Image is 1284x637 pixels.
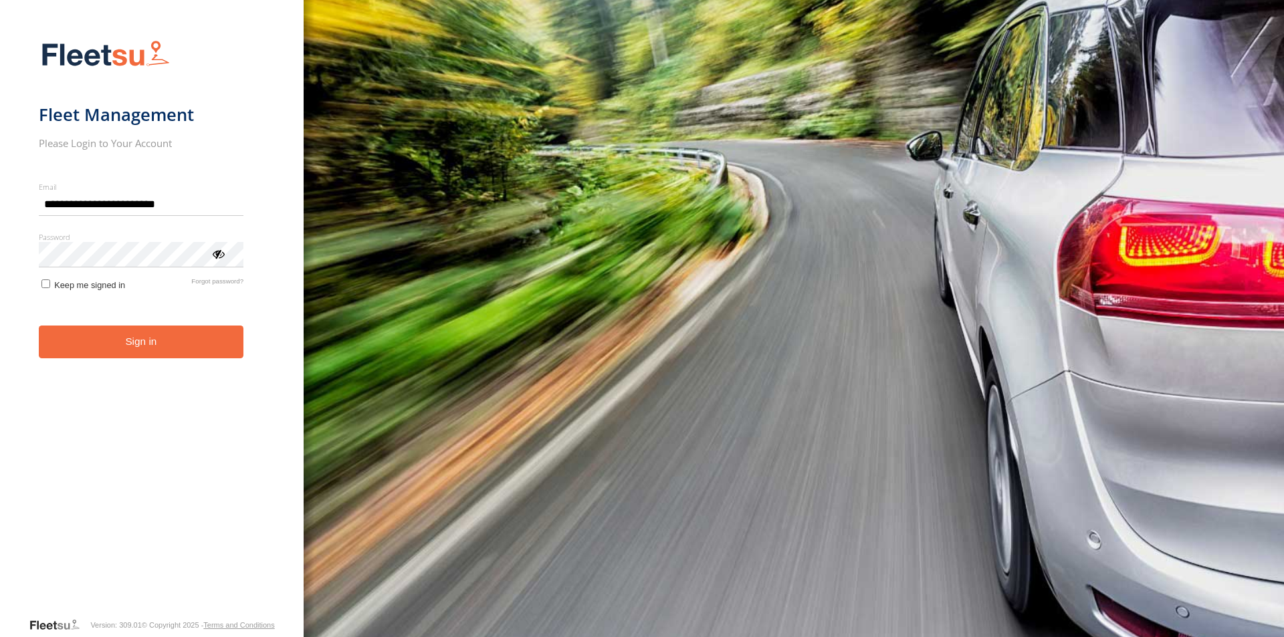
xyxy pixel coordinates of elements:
[203,621,274,629] a: Terms and Conditions
[41,279,50,288] input: Keep me signed in
[39,104,244,126] h1: Fleet Management
[90,621,141,629] div: Version: 309.01
[39,32,265,617] form: main
[39,232,244,242] label: Password
[142,621,275,629] div: © Copyright 2025 -
[29,618,90,632] a: Visit our Website
[191,277,243,290] a: Forgot password?
[211,247,225,260] div: ViewPassword
[39,37,173,72] img: Fleetsu
[39,136,244,150] h2: Please Login to Your Account
[39,326,244,358] button: Sign in
[54,280,125,290] span: Keep me signed in
[39,182,244,192] label: Email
